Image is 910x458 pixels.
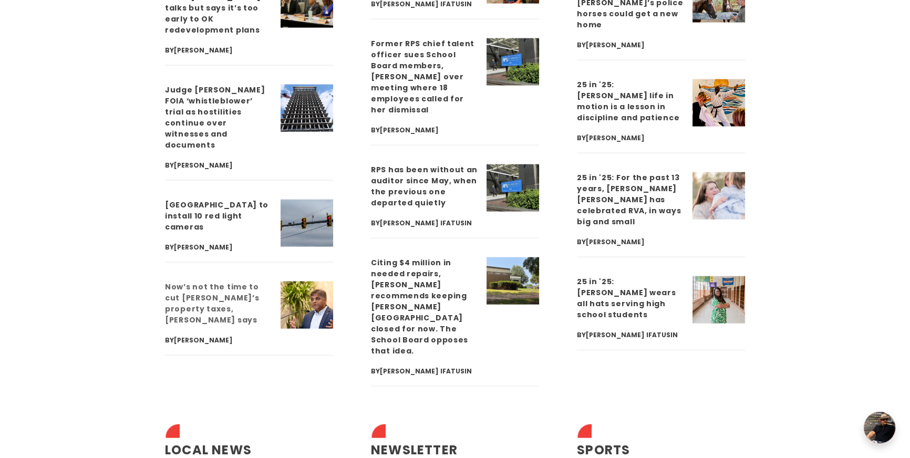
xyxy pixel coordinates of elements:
a: Now’s not the time to cut [PERSON_NAME]’s property taxes, [PERSON_NAME] says [165,282,259,325]
a: [PERSON_NAME] [380,126,439,134]
a: [PERSON_NAME] Ifatusin [586,330,678,339]
img: RPS has been without an auditor since May, when the previous one departed quietly [487,164,539,212]
img: Judge postpones FOIA ‘whistleblower’ trial as hostilities continue over witnesses and documents [281,85,333,132]
div: By [165,44,272,57]
img: 25 in '25: Angela Jordan wears all hats serving high school students [692,276,745,324]
a: [PERSON_NAME] Ifatusin [380,218,472,227]
a: 25 in '25: For the past 13 years, [PERSON_NAME] [PERSON_NAME] has celebrated RVA, in ways big and... [577,172,681,227]
a: [PERSON_NAME] [174,243,233,252]
a: Former RPS chief talent officer sues School Board members, [PERSON_NAME] over meeting where 18 em... [371,38,474,115]
div: By [165,334,272,347]
div: By [577,236,684,248]
div: By [371,124,478,137]
div: By [577,132,684,144]
a: [GEOGRAPHIC_DATA] to install 10 red light cameras [165,200,268,232]
img: Former RPS chief talent officer sues School Board members, Kamras over meeting where 18 employees... [487,38,539,86]
img: 25 in '25: For the past 13 years, Julia Warren Mattingly has celebrated RVA, in ways big and small [692,172,745,220]
div: By [371,217,478,230]
a: [PERSON_NAME] [174,336,233,345]
div: By [165,159,272,172]
a: 25 in '25: [PERSON_NAME] wears all hats serving high school students [577,276,676,320]
img: Citing $4 million in needed repairs, Kamras recommends keeping Clark Springs closed for now. The ... [487,257,539,305]
a: 25 in '25: [PERSON_NAME] life in motion is a lesson in discipline and patience [577,79,679,123]
a: RPS has been without an auditor since May, when the previous one departed quietly [371,164,478,208]
a: [PERSON_NAME] Ifatusin [380,367,472,376]
img: Richmond to install 10 red light cameras [281,200,333,247]
a: Citing $4 million in needed repairs, [PERSON_NAME] recommends keeping [PERSON_NAME][GEOGRAPHIC_DA... [371,257,468,356]
a: [PERSON_NAME] [586,237,645,246]
img: 25 in '25: Lorenzo Gibson’s life in motion is a lesson in discipline and patience [692,79,745,127]
a: Judge [PERSON_NAME] FOIA ‘whistleblower’ trial as hostilities continue over witnesses and documents [165,85,265,150]
div: By [371,365,478,378]
iframe: portal-trigger [855,407,910,458]
a: [PERSON_NAME] [586,40,645,49]
div: By [577,39,684,51]
a: [PERSON_NAME] [174,161,233,170]
img: Now’s not the time to cut Richmond’s property taxes, Avula says [281,282,333,329]
div: By [577,329,684,341]
div: By [165,241,272,254]
a: [PERSON_NAME] [586,133,645,142]
a: [PERSON_NAME] [174,46,233,55]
